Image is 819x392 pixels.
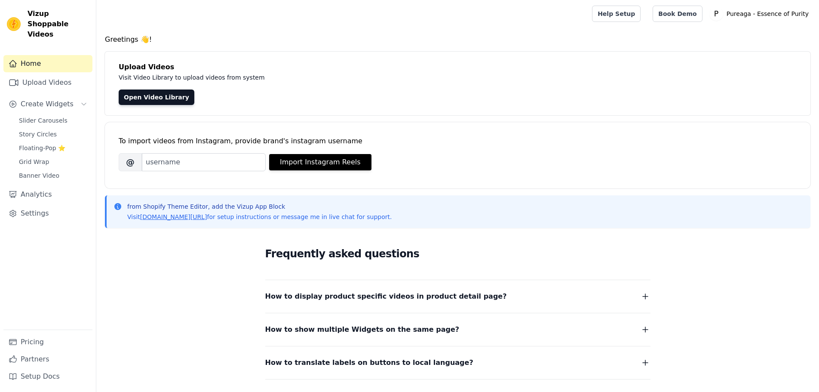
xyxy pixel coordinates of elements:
[7,17,21,31] img: Vizup
[14,128,92,140] a: Story Circles
[19,144,65,152] span: Floating-Pop ⭐
[127,202,392,211] p: from Shopify Theme Editor, add the Vizup App Block
[265,245,650,262] h2: Frequently asked questions
[265,357,473,369] span: How to translate labels on buttons to local language?
[28,9,89,40] span: Vizup Shoppable Videos
[3,205,92,222] a: Settings
[19,130,57,139] span: Story Circles
[709,6,812,22] button: P Pureaga - Essence of Purity
[19,116,67,125] span: Slider Carousels
[592,6,641,22] a: Help Setup
[265,324,650,336] button: How to show multiple Widgets on the same page?
[3,333,92,351] a: Pricing
[14,114,92,127] a: Slider Carousels
[3,74,92,91] a: Upload Videos
[127,213,392,221] p: Visit for setup instructions or message me in live chat for support.
[142,153,266,171] input: username
[19,157,49,166] span: Grid Wrap
[21,99,74,109] span: Create Widgets
[140,213,207,220] a: [DOMAIN_NAME][URL]
[653,6,702,22] a: Book Demo
[119,62,797,72] h4: Upload Videos
[269,154,371,170] button: Import Instagram Reels
[265,290,650,302] button: How to display product specific videos in product detail page?
[119,72,504,83] p: Visit Video Library to upload videos from system
[14,170,92,182] a: Banner Video
[265,290,507,302] span: How to display product specific videos in product detail page?
[723,6,812,22] p: Pureaga - Essence of Purity
[714,9,718,18] text: P
[14,156,92,168] a: Grid Wrap
[3,55,92,72] a: Home
[3,186,92,203] a: Analytics
[119,136,797,146] div: To import videos from Instagram, provide brand's instagram username
[14,142,92,154] a: Floating-Pop ⭐
[105,34,810,45] h4: Greetings 👋!
[119,90,194,105] a: Open Video Library
[19,171,59,180] span: Banner Video
[265,357,650,369] button: How to translate labels on buttons to local language?
[119,153,142,171] span: @
[265,324,460,336] span: How to show multiple Widgets on the same page?
[3,368,92,385] a: Setup Docs
[3,351,92,368] a: Partners
[3,96,92,113] button: Create Widgets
